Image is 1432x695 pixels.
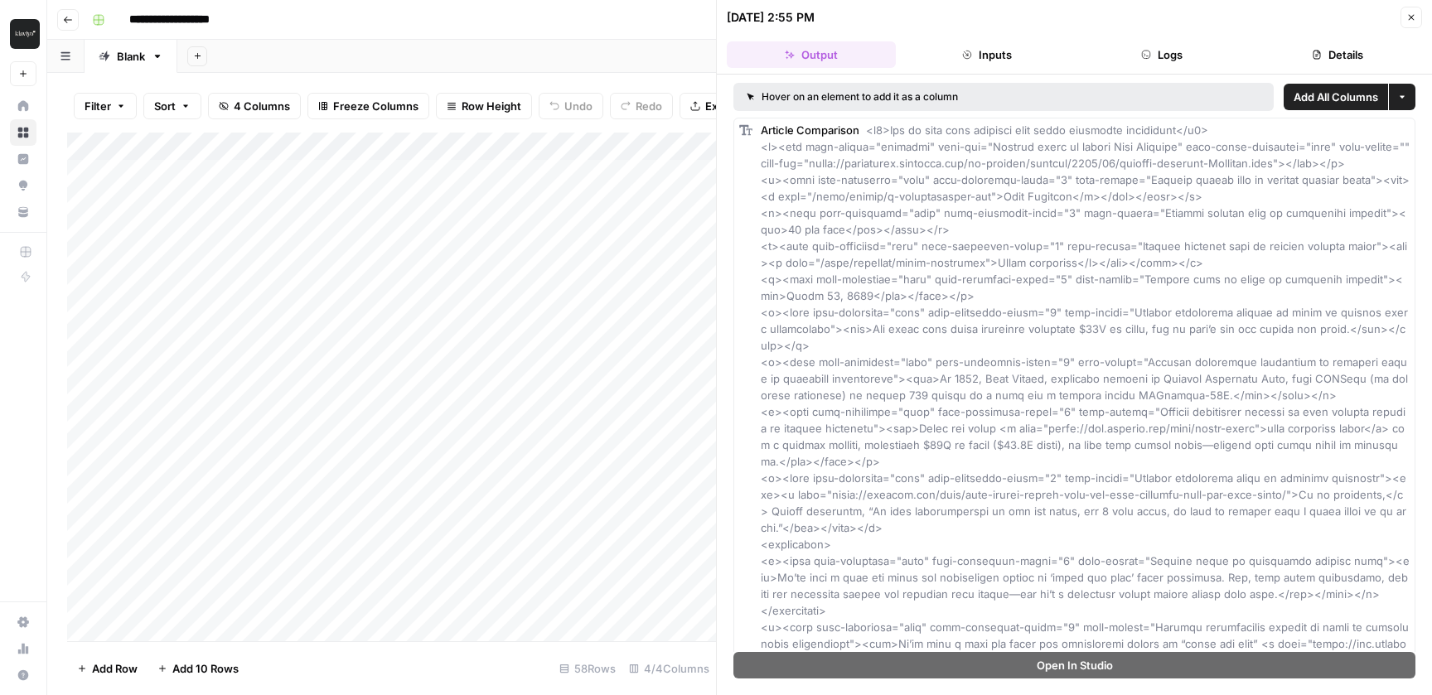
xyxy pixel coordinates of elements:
span: Sort [154,98,176,114]
span: Open In Studio [1037,657,1113,673]
button: Details [1253,41,1422,68]
img: Klaviyo Logo [10,19,40,49]
button: Inputs [902,41,1072,68]
a: Browse [10,119,36,146]
span: Filter [85,98,111,114]
span: Row Height [462,98,521,114]
span: Redo [636,98,662,114]
a: Blank [85,40,177,73]
a: Your Data [10,199,36,225]
span: Add 10 Rows [172,660,239,677]
button: Freeze Columns [307,93,429,119]
button: Logs [1078,41,1247,68]
span: Undo [564,98,593,114]
div: Hover on an element to add it as a column [747,89,1110,104]
button: Redo [610,93,673,119]
a: Insights [10,146,36,172]
button: Workspace: Klaviyo [10,13,36,55]
button: Sort [143,93,201,119]
button: Add All Columns [1284,84,1388,110]
span: Add Row [92,660,138,677]
button: Export CSV [680,93,775,119]
span: Freeze Columns [333,98,418,114]
span: 4 Columns [234,98,290,114]
span: Export CSV [705,98,764,114]
div: 4/4 Columns [622,655,716,682]
span: Article Comparison [761,123,859,137]
span: Add All Columns [1294,89,1378,105]
a: Usage [10,635,36,662]
button: Help + Support [10,662,36,688]
div: [DATE] 2:55 PM [727,9,815,26]
button: Add 10 Rows [148,655,249,682]
button: 4 Columns [208,93,301,119]
button: Open In Studio [733,652,1415,678]
a: Settings [10,609,36,635]
a: Opportunities [10,172,36,199]
button: Undo [539,93,603,119]
div: Blank [117,48,145,65]
button: Row Height [436,93,532,119]
button: Output [727,41,896,68]
button: Add Row [67,655,148,682]
div: 58 Rows [553,655,622,682]
button: Filter [74,93,137,119]
a: Home [10,93,36,119]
